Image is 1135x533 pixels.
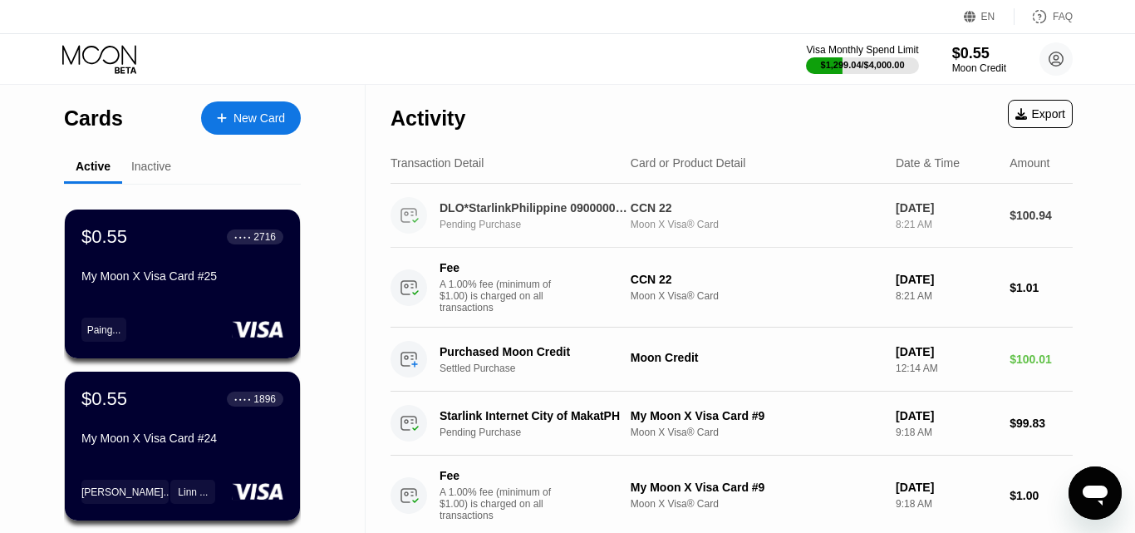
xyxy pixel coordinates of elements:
[81,269,283,283] div: My Moon X Visa Card #25
[896,481,996,494] div: [DATE]
[253,393,276,405] div: 1896
[253,231,276,243] div: 2716
[1015,107,1065,121] div: Export
[1010,209,1073,222] div: $100.94
[76,160,111,173] div: Active
[631,351,882,364] div: Moon Credit
[440,261,556,274] div: Fee
[170,480,215,504] div: Linn ...
[806,44,918,74] div: Visa Monthly Spend Limit$1,299.04/$4,000.00
[234,234,251,239] div: ● ● ● ●
[440,409,629,422] div: Starlink Internet City of MakatPH
[981,11,995,22] div: EN
[440,486,564,521] div: A 1.00% fee (minimum of $1.00) is charged on all transactions
[1010,417,1073,430] div: $99.83
[896,498,996,510] div: 9:18 AM
[440,427,644,438] div: Pending Purchase
[896,273,996,286] div: [DATE]
[1010,281,1073,294] div: $1.01
[440,219,644,230] div: Pending Purchase
[391,392,1073,456] div: Starlink Internet City of MakatPHPending PurchaseMy Moon X Visa Card #9Moon X Visa® Card[DATE]9:1...
[631,498,882,510] div: Moon X Visa® Card
[64,106,123,131] div: Cards
[65,210,300,358] div: $0.55● ● ● ●2716My Moon X Visa Card #25Paing...
[81,318,126,342] div: Paing...
[952,45,1006,62] div: $0.55
[896,363,996,374] div: 12:14 AM
[1010,156,1049,170] div: Amount
[896,345,996,358] div: [DATE]
[1010,353,1073,366] div: $100.01
[391,106,465,131] div: Activity
[65,372,300,521] div: $0.55● ● ● ●1896My Moon X Visa Card #24[PERSON_NAME]..Linn ...
[1015,8,1073,25] div: FAQ
[631,290,882,302] div: Moon X Visa® Card
[821,60,905,70] div: $1,299.04 / $4,000.00
[631,427,882,438] div: Moon X Visa® Card
[391,248,1073,328] div: FeeA 1.00% fee (minimum of $1.00) is charged on all transactionsCCN 22Moon X Visa® Card[DATE]8:21...
[631,481,882,494] div: My Moon X Visa Card #9
[1008,100,1073,128] div: Export
[952,45,1006,74] div: $0.55Moon Credit
[440,345,629,358] div: Purchased Moon Credit
[81,480,169,504] div: [PERSON_NAME]..
[1053,11,1073,22] div: FAQ
[806,44,918,56] div: Visa Monthly Spend Limit
[964,8,1015,25] div: EN
[631,201,882,215] div: CCN 22
[952,62,1006,74] div: Moon Credit
[81,432,283,445] div: My Moon X Visa Card #24
[391,156,484,170] div: Transaction Detail
[391,184,1073,248] div: DLO*StarlinkPhilippine 090000000 PHPending PurchaseCCN 22Moon X Visa® Card[DATE]8:21 AM$100.94
[896,219,996,230] div: 8:21 AM
[391,328,1073,392] div: Purchased Moon CreditSettled PurchaseMoon Credit[DATE]12:14 AM$100.01
[440,279,564,313] div: A 1.00% fee (minimum of $1.00) is charged on all transactions
[631,409,882,422] div: My Moon X Visa Card #9
[440,201,629,215] div: DLO*StarlinkPhilippine 090000000 PH
[896,201,996,215] div: [DATE]
[440,363,644,374] div: Settled Purchase
[81,486,169,498] div: [PERSON_NAME]..
[631,273,882,286] div: CCN 22
[631,219,882,230] div: Moon X Visa® Card
[1069,466,1122,520] iframe: Button to launch messaging window
[896,290,996,302] div: 8:21 AM
[87,324,121,336] div: Paing...
[1010,489,1073,502] div: $1.00
[178,486,208,498] div: Linn ...
[440,469,556,482] div: Fee
[131,160,171,173] div: Inactive
[234,397,251,402] div: ● ● ● ●
[631,156,746,170] div: Card or Product Detail
[233,111,285,126] div: New Card
[201,101,301,135] div: New Card
[81,226,127,248] div: $0.55
[81,388,127,410] div: $0.55
[896,156,960,170] div: Date & Time
[896,427,996,438] div: 9:18 AM
[896,409,996,422] div: [DATE]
